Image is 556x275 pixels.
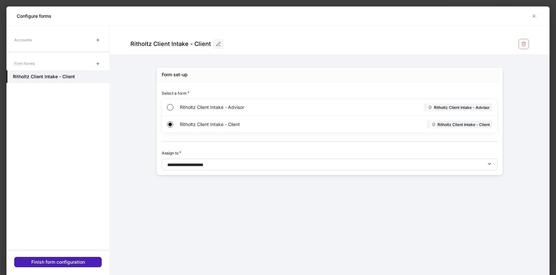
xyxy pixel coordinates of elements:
a: Ritholtz Client Intake - Client [6,70,109,83]
h6: Select a form [162,90,190,96]
div: Ritholtz Client Intake - Advisor [424,103,492,111]
button: Finish form configuration [14,257,102,267]
div: Accounts [14,34,32,46]
div: Ritholtz Client Intake - Client [427,121,492,128]
div: Firm forms [14,58,35,69]
h5: Ritholtz Client Intake - Client [13,73,75,80]
div: Form set-up [162,71,188,78]
h6: Assign to [162,150,181,156]
div: Ritholtz Client Intake - Client [130,40,211,48]
div: Finish form configuration [31,259,85,265]
h5: Configure forms [17,13,51,19]
span: Ritholtz Client Intake - Advisor [180,104,329,111]
span: Ritholtz Client Intake - Client [180,121,328,128]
